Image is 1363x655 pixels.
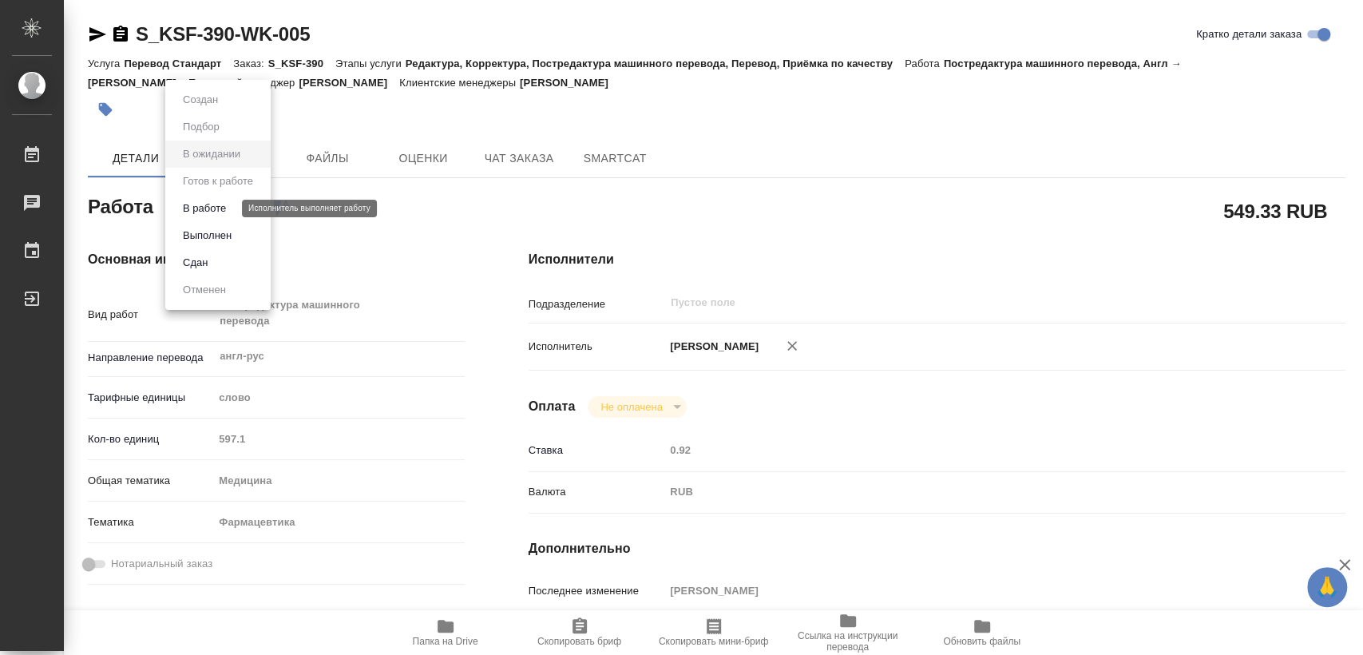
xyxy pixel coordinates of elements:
[178,254,212,272] button: Сдан
[178,173,258,190] button: Готов к работе
[178,200,231,217] button: В работе
[178,91,223,109] button: Создан
[178,227,236,244] button: Выполнен
[178,145,245,163] button: В ожидании
[178,118,224,136] button: Подбор
[178,281,231,299] button: Отменен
